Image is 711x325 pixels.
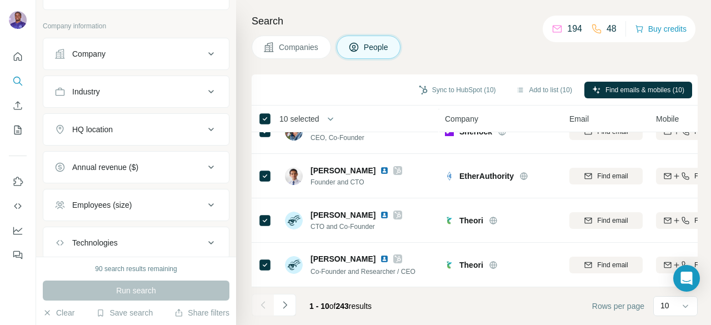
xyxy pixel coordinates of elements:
div: 90 search results remaining [95,264,177,274]
img: Logo of Theori [445,216,454,225]
button: Buy credits [635,21,687,37]
span: Find email [597,216,628,226]
span: Companies [279,42,319,53]
button: Clear [43,307,74,318]
span: results [309,302,372,311]
img: Avatar [285,212,303,229]
span: Find email [597,260,628,270]
p: 10 [660,300,669,311]
button: Find email [569,257,643,273]
button: Technologies [43,229,229,256]
button: Save search [96,307,153,318]
img: Avatar [285,167,303,185]
span: Mobile [656,113,679,124]
span: Founder and CTO [311,177,402,187]
p: 194 [567,22,582,36]
button: My lists [9,120,27,140]
span: Email [569,113,589,124]
button: Enrich CSV [9,96,27,116]
span: 1 - 10 [309,302,329,311]
button: Quick start [9,47,27,67]
img: Logo of EtherAuthority [445,172,454,181]
span: 10 selected [279,113,319,124]
div: Annual revenue ($) [72,162,138,173]
button: Search [9,71,27,91]
span: People [364,42,389,53]
button: Feedback [9,245,27,265]
span: [PERSON_NAME] [311,165,375,176]
button: Dashboard [9,221,27,241]
button: Add to list (10) [508,82,580,98]
p: Company information [43,21,229,31]
img: Avatar [9,11,27,29]
img: Logo of Theori [445,261,454,269]
button: Use Surfe API [9,196,27,216]
span: CTO and Co-Founder [311,222,402,232]
button: Navigate to next page [274,294,296,316]
span: [PERSON_NAME] [311,253,375,264]
img: LinkedIn logo [380,166,389,175]
div: Company [72,48,106,59]
button: HQ location [43,116,229,143]
span: Theori [459,215,483,226]
button: Find email [569,212,643,229]
p: 48 [607,22,617,36]
span: 243 [336,302,349,311]
span: Rows per page [592,301,644,312]
h4: Search [252,13,698,29]
button: Employees (size) [43,192,229,218]
div: Open Intercom Messenger [673,265,700,292]
span: Theori [459,259,483,271]
button: Use Surfe on LinkedIn [9,172,27,192]
button: Share filters [174,307,229,318]
button: Find email [569,168,643,184]
img: LinkedIn logo [380,254,389,263]
span: Find email [597,171,628,181]
button: Company [43,41,229,67]
button: Sync to HubSpot (10) [411,82,504,98]
div: HQ location [72,124,113,135]
span: EtherAuthority [459,171,514,182]
span: Company [445,113,478,124]
span: [PERSON_NAME] [311,209,375,221]
button: Find emails & mobiles (10) [584,82,692,98]
span: of [329,302,336,311]
div: Industry [72,86,100,97]
button: Industry [43,78,229,105]
span: Co-Founder and Researcher / CEO [311,268,415,276]
span: Find emails & mobiles (10) [605,85,684,95]
img: Avatar [285,256,303,274]
span: CEO, Co-Founder [311,133,402,143]
button: Annual revenue ($) [43,154,229,181]
img: LinkedIn logo [380,211,389,219]
div: Technologies [72,237,118,248]
div: Employees (size) [72,199,132,211]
